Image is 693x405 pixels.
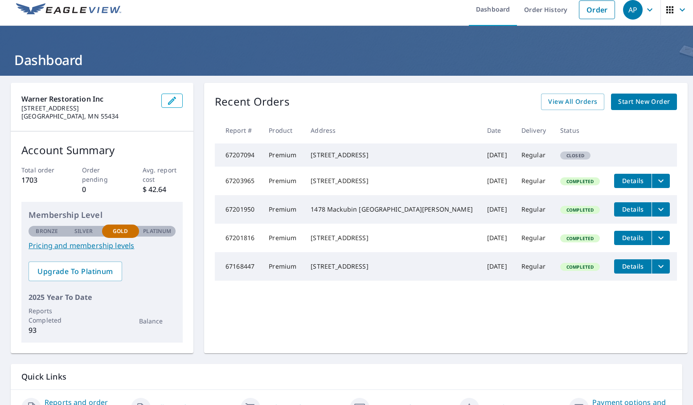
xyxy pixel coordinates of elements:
p: 93 [29,325,66,335]
p: Platinum [143,227,171,235]
td: Regular [514,252,553,281]
button: detailsBtn-67168447 [614,259,652,274]
td: 67201950 [215,195,262,224]
td: 67168447 [215,252,262,281]
p: Account Summary [21,142,183,158]
td: Regular [514,224,553,252]
div: [STREET_ADDRESS] [311,176,473,185]
td: 67201816 [215,224,262,252]
p: Reports Completed [29,306,66,325]
p: $ 42.64 [143,184,183,195]
span: Closed [561,152,590,159]
span: Details [619,233,646,242]
th: Delivery [514,117,553,143]
p: Silver [74,227,93,235]
p: Warner Restoration Inc [21,94,154,104]
th: Date [480,117,514,143]
p: Avg. report cost [143,165,183,184]
th: Address [303,117,480,143]
td: Regular [514,195,553,224]
p: Membership Level [29,209,176,221]
span: Completed [561,235,599,241]
div: [STREET_ADDRESS] [311,233,473,242]
span: Details [619,205,646,213]
span: Completed [561,264,599,270]
p: Balance [139,316,176,326]
button: filesDropdownBtn-67203965 [652,174,670,188]
p: 1703 [21,175,62,185]
button: detailsBtn-67201816 [614,231,652,245]
a: Pricing and membership levels [29,240,176,251]
td: Regular [514,167,553,195]
span: Completed [561,178,599,184]
p: Quick Links [21,371,672,382]
span: Upgrade To Platinum [36,266,115,276]
td: 67203965 [215,167,262,195]
td: 67207094 [215,143,262,167]
a: View All Orders [541,94,604,110]
span: Completed [561,207,599,213]
span: Start New Order [618,96,670,107]
p: Bronze [36,227,58,235]
button: filesDropdownBtn-67168447 [652,259,670,274]
button: filesDropdownBtn-67201816 [652,231,670,245]
td: [DATE] [480,167,514,195]
button: filesDropdownBtn-67201950 [652,202,670,217]
span: View All Orders [548,96,597,107]
div: [STREET_ADDRESS] [311,262,473,271]
span: Details [619,262,646,270]
p: 0 [82,184,123,195]
th: Report # [215,117,262,143]
p: Total order [21,165,62,175]
td: Premium [262,195,303,224]
td: [DATE] [480,143,514,167]
button: detailsBtn-67201950 [614,202,652,217]
img: EV Logo [16,3,121,16]
th: Product [262,117,303,143]
td: Premium [262,224,303,252]
a: Order [579,0,615,19]
p: 2025 Year To Date [29,292,176,303]
a: Start New Order [611,94,677,110]
th: Status [553,117,607,143]
p: [GEOGRAPHIC_DATA], MN 55434 [21,112,154,120]
p: Order pending [82,165,123,184]
p: [STREET_ADDRESS] [21,104,154,112]
span: Details [619,176,646,185]
td: Premium [262,167,303,195]
h1: Dashboard [11,51,682,69]
p: Recent Orders [215,94,290,110]
td: Regular [514,143,553,167]
td: [DATE] [480,224,514,252]
button: detailsBtn-67203965 [614,174,652,188]
div: 1478 Mackubin [GEOGRAPHIC_DATA][PERSON_NAME] [311,205,473,214]
td: Premium [262,252,303,281]
div: [STREET_ADDRESS] [311,151,473,160]
td: [DATE] [480,195,514,224]
td: [DATE] [480,252,514,281]
td: Premium [262,143,303,167]
p: Gold [113,227,128,235]
a: Upgrade To Platinum [29,262,122,281]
